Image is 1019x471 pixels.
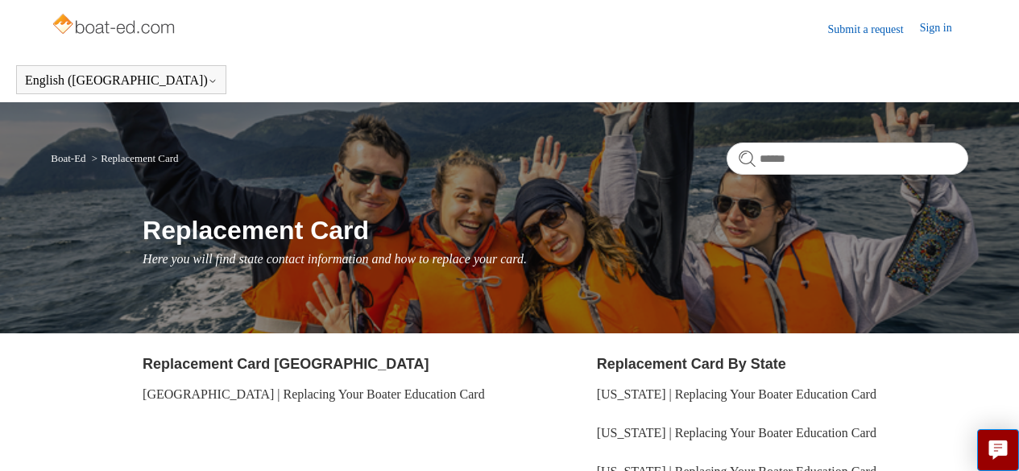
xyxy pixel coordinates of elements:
[597,426,876,440] a: [US_STATE] | Replacing Your Boater Education Card
[89,152,179,164] li: Replacement Card
[828,21,920,38] a: Submit a request
[25,73,217,88] button: English ([GEOGRAPHIC_DATA])
[597,356,786,372] a: Replacement Card By State
[51,10,179,42] img: Boat-Ed Help Center home page
[143,250,968,269] p: Here you will find state contact information and how to replace your card.
[51,152,85,164] a: Boat-Ed
[143,211,968,250] h1: Replacement Card
[727,143,968,175] input: Search
[597,387,876,401] a: [US_STATE] | Replacing Your Boater Education Card
[51,152,89,164] li: Boat-Ed
[143,356,429,372] a: Replacement Card [GEOGRAPHIC_DATA]
[977,429,1019,471] button: Live chat
[920,19,968,39] a: Sign in
[143,387,485,401] a: [GEOGRAPHIC_DATA] | Replacing Your Boater Education Card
